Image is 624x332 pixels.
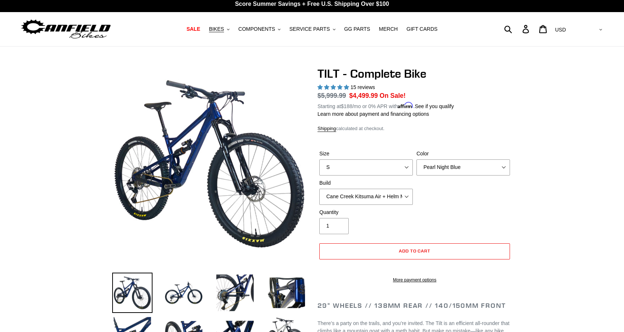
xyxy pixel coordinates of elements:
a: GIFT CARDS [403,24,441,34]
a: More payment options [319,277,510,283]
span: Affirm [398,102,413,108]
h2: 29" Wheels // 138mm Rear // 140/150mm Front [317,302,512,310]
h1: TILT - Complete Bike [317,67,512,81]
span: SERVICE PARTS [289,26,330,32]
span: GIFT CARDS [407,26,438,32]
a: MERCH [375,24,401,34]
span: 15 reviews [350,84,375,90]
button: COMPONENTS [235,24,284,34]
label: Size [319,150,413,158]
label: Color [416,150,510,158]
span: SALE [187,26,200,32]
span: $4,499.99 [349,92,378,99]
span: Add to cart [399,248,431,254]
label: Quantity [319,209,413,216]
img: Load image into Gallery viewer, TILT - Complete Bike [266,273,307,313]
img: Load image into Gallery viewer, TILT - Complete Bike [215,273,255,313]
a: SALE [183,24,204,34]
span: BIKES [209,26,224,32]
s: $5,999.99 [317,92,346,99]
a: GG PARTS [341,24,374,34]
a: Learn more about payment and financing options [317,111,429,117]
span: COMPONENTS [238,26,275,32]
button: Add to cart [319,243,510,259]
img: Load image into Gallery viewer, TILT - Complete Bike [112,273,153,313]
a: See if you qualify - Learn more about Affirm Financing (opens in modal) [415,103,454,109]
div: calculated at checkout. [317,125,512,132]
span: MERCH [379,26,398,32]
label: Build [319,179,413,187]
img: Load image into Gallery viewer, TILT - Complete Bike [164,273,204,313]
p: Starting at /mo or 0% APR with . [317,101,454,110]
a: Shipping [317,126,336,132]
span: $188 [341,103,352,109]
img: Canfield Bikes [20,18,112,41]
button: BIKES [205,24,233,34]
button: SERVICE PARTS [286,24,339,34]
span: GG PARTS [344,26,370,32]
span: On Sale! [379,91,405,100]
span: 5.00 stars [317,84,350,90]
input: Search [508,21,527,37]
